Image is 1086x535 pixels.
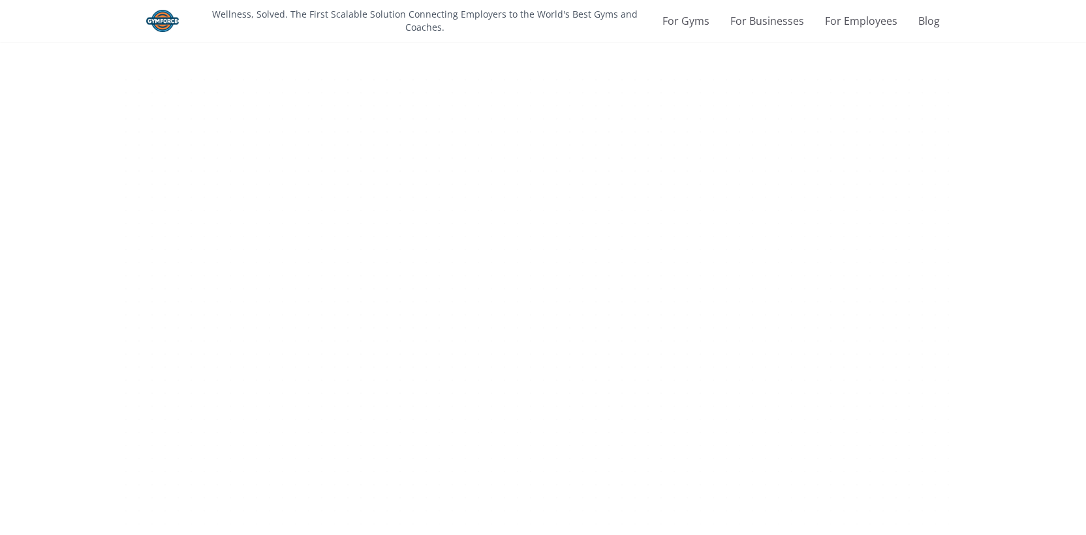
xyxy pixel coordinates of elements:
img: Gym Force Logo [146,10,179,32]
a: For Gyms [662,13,709,29]
p: Wellness, Solved. The First Scalable Solution Connecting Employers to the World's Best Gyms and C... [192,8,657,34]
a: For Businesses [730,13,804,29]
a: Blog [918,13,940,29]
a: For Employees [825,13,897,29]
